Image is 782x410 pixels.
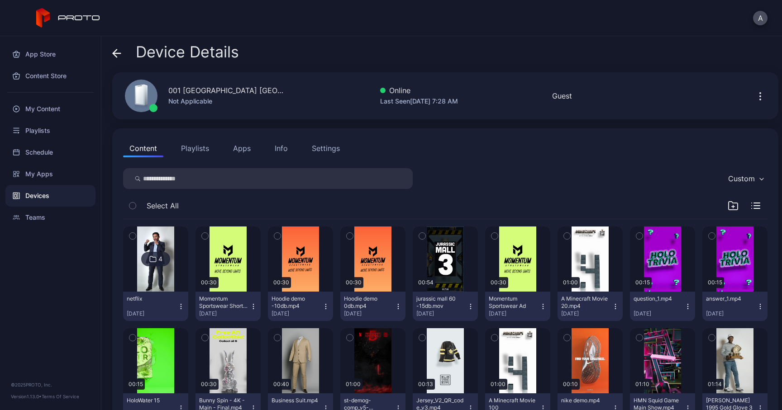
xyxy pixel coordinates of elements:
div: Hoodie demo -10db.mp4 [272,295,321,310]
div: Info [275,143,288,154]
a: My Apps [5,163,95,185]
button: Custom [724,168,768,189]
button: answer_1.mp4[DATE] [702,292,768,321]
button: Hoodie demo 0db.mp4[DATE] [340,292,405,321]
button: Momentum Sportswear Shorts -10db.mp4[DATE] [195,292,261,321]
div: [DATE] [344,310,395,317]
div: Guest [552,90,572,101]
div: Settings [312,143,340,154]
button: A [753,11,768,25]
div: [DATE] [706,310,757,317]
div: [DATE] [272,310,322,317]
button: Info [268,139,294,157]
button: netflix[DATE] [123,292,188,321]
button: Playlists [175,139,215,157]
div: nike demo.mp4 [561,397,611,404]
span: Version 1.13.0 • [11,394,42,399]
span: Select All [147,200,179,211]
button: Apps [227,139,257,157]
div: [DATE] [561,310,612,317]
div: A Minecraft Movie 20.mp4 [561,295,611,310]
a: Terms Of Service [42,394,79,399]
div: [DATE] [416,310,467,317]
div: Last Seen [DATE] 7:28 AM [380,96,458,107]
button: Hoodie demo -10db.mp4[DATE] [268,292,333,321]
div: [DATE] [127,310,177,317]
div: Hoodie demo 0db.mp4 [344,295,394,310]
button: jurassic mall 60 -15db.mov[DATE] [413,292,478,321]
div: jurassic mall 60 -15db.mov [416,295,466,310]
button: question_1.mp4[DATE] [630,292,695,321]
div: netflix [127,295,176,302]
a: App Store [5,43,95,65]
div: Business Suit.mp4 [272,397,321,404]
div: 001 [GEOGRAPHIC_DATA] [GEOGRAPHIC_DATA] [168,85,286,96]
div: Momentum Sportswear Ad [489,295,539,310]
div: Not Applicable [168,96,286,107]
button: A Minecraft Movie 20.mp4[DATE] [558,292,623,321]
div: © 2025 PROTO, Inc. [11,381,90,388]
div: Momentum Sportswear Shorts -10db.mp4 [199,295,249,310]
span: Device Details [136,43,239,61]
a: Content Store [5,65,95,87]
button: Settings [305,139,346,157]
button: Momentum Sportswear Ad[DATE] [485,292,550,321]
a: Teams [5,207,95,228]
div: HoloWater 15 [127,397,176,404]
a: Devices [5,185,95,207]
div: Online [380,85,458,96]
div: Custom [728,174,755,183]
div: 4 [158,255,162,263]
div: [DATE] [489,310,539,317]
a: My Content [5,98,95,120]
div: [DATE] [199,310,250,317]
div: answer_1.mp4 [706,295,756,302]
div: question_1.mp4 [634,295,683,302]
a: Playlists [5,120,95,141]
div: [DATE] [634,310,684,317]
button: Content [123,139,163,157]
a: Schedule [5,141,95,163]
